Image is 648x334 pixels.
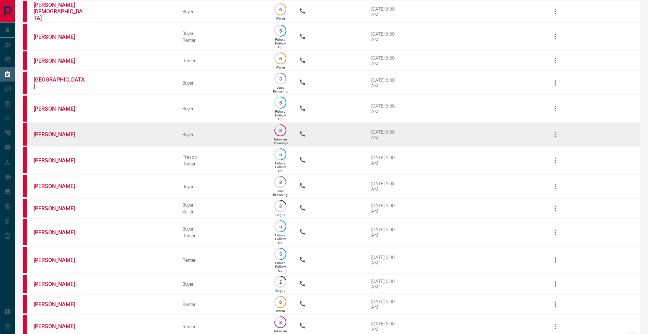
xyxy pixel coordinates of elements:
a: [PERSON_NAME] [34,257,85,263]
a: [GEOGRAPHIC_DATA] [34,76,85,89]
div: property.ca [23,199,27,218]
div: Renter [182,161,261,166]
div: Buyer [182,9,261,14]
p: 5 [278,251,283,257]
p: 5 [278,224,283,229]
div: [DATE] 6:00 AM [371,203,400,214]
div: Buyer [182,184,261,189]
div: [DATE] 6:00 AM [371,103,400,114]
p: Future Follow Up [275,261,286,272]
p: 5 [278,152,283,157]
a: [PERSON_NAME] [34,301,85,308]
p: 3 [278,76,283,81]
div: Buyer [182,226,261,232]
a: [PERSON_NAME] [34,34,85,40]
div: [DATE] 6:00 AM [371,6,400,17]
p: Warm [276,16,285,20]
div: Seller [182,209,261,214]
p: Just Browsing [273,189,288,197]
div: property.ca [23,219,27,245]
div: Renter [182,37,261,43]
div: property.ca [23,51,27,70]
div: Buyer [182,281,261,287]
p: 8 [278,320,283,325]
p: 6 [278,56,283,61]
div: Renter [182,58,261,63]
div: property.ca [23,295,27,313]
p: Bogus [275,213,285,217]
div: property.ca [23,123,27,146]
div: [DATE] 6:00 AM [371,279,400,289]
a: [PERSON_NAME][DEMOGRAPHIC_DATA] [34,2,85,21]
p: Future Follow Up [275,38,286,49]
div: [DATE] 6:00 AM [371,299,400,310]
div: [DATE] 6:00 AM [371,181,400,192]
div: property.ca [23,147,27,173]
a: [PERSON_NAME] [34,58,85,64]
div: property.ca [23,175,27,197]
div: [DATE] 6:00 AM [371,321,400,332]
p: Taken on Showings [273,137,288,145]
p: Bogus [275,289,285,293]
a: [PERSON_NAME] [34,323,85,330]
div: property.ca [23,1,27,22]
a: [PERSON_NAME] [34,205,85,212]
div: Buyer [182,30,261,36]
div: property.ca [23,96,27,122]
div: Renter [182,301,261,307]
div: [DATE] 6:00 AM [371,155,400,166]
div: [DATE] 6:00 AM [371,227,400,238]
div: [DATE] 6:00 AM [371,31,400,42]
div: Buyer [182,106,261,111]
p: Warm [276,309,285,313]
div: property.ca [23,247,27,273]
p: 6 [278,299,283,305]
div: [DATE] 6:00 AM [371,255,400,265]
p: 3 [278,180,283,185]
div: [DATE] 6:00 AM [371,77,400,88]
p: 5 [278,28,283,33]
p: 2 [278,279,283,284]
p: Just Browsing [273,86,288,93]
div: property.ca [23,275,27,293]
a: [PERSON_NAME] [34,281,85,287]
div: Buyer [182,80,261,86]
p: 5 [278,100,283,105]
div: Renter [182,233,261,238]
p: 8 [278,128,283,133]
p: Future Follow Up [275,161,286,173]
div: Renter [182,324,261,329]
div: Renter [182,257,261,263]
div: property.ca [23,72,27,94]
a: [PERSON_NAME] [34,131,85,138]
div: property.ca [23,24,27,50]
div: Precon [182,154,261,160]
a: [PERSON_NAME] [34,183,85,189]
a: [PERSON_NAME] [34,106,85,112]
p: Warm [276,65,285,69]
a: [PERSON_NAME] [34,157,85,164]
p: 6 [278,7,283,12]
div: Buyer [182,202,261,208]
a: [PERSON_NAME] [34,229,85,236]
p: 2 [278,203,283,209]
p: Future Follow Up [275,233,286,245]
div: [DATE] 6:00 AM [371,129,400,140]
div: [DATE] 6:00 AM [371,55,400,66]
div: Buyer [182,132,261,137]
p: Future Follow Up [275,110,286,121]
